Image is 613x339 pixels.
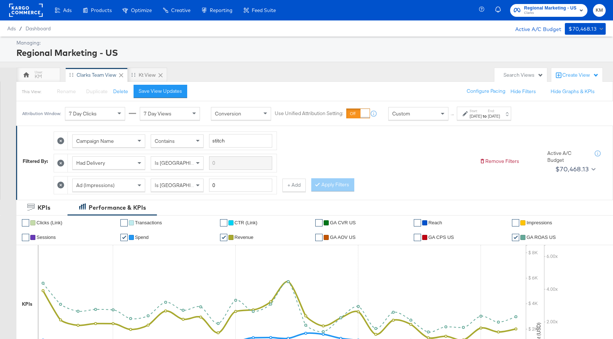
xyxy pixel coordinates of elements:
[120,234,128,241] a: ✔
[510,88,536,95] button: Hide Filters
[551,88,595,95] button: Hide Graphs & KPIs
[565,23,606,35] button: $70,468.13
[135,220,162,225] span: Transactions
[315,234,323,241] a: ✔
[69,110,97,117] span: 7 Day Clicks
[36,220,62,225] span: Clicks (Link)
[57,88,76,95] span: Rename
[77,72,116,79] div: Clarks Team View
[428,220,442,225] span: Reach
[76,138,114,144] span: Campaign Name
[210,7,232,13] span: Reporting
[131,7,152,13] span: Optimize
[330,220,356,225] span: GA CVR US
[76,182,115,188] span: Ad (Impressions)
[69,73,73,77] div: Drag to reorder tab
[470,113,482,119] div: [DATE]
[135,235,149,240] span: Spend
[113,88,128,95] button: Delete
[596,6,603,15] span: KM
[22,301,32,308] div: KPIs
[209,156,272,170] input: Enter a search term
[470,108,482,113] label: Start:
[235,220,258,225] span: CTR (Link)
[479,158,519,165] button: Remove Filters
[155,138,175,144] span: Contains
[562,72,599,79] div: Create View
[552,163,597,175] button: $70,468.13
[7,26,16,31] span: Ads
[462,85,510,98] button: Configure Pacing
[131,73,135,77] div: Drag to reorder tab
[252,7,276,13] span: Feed Suite
[504,72,543,79] div: Search Views
[527,235,556,240] span: GA ROAS US
[22,89,41,95] div: This View:
[139,88,182,95] div: Save View Updates
[36,235,56,240] span: Sessions
[414,219,421,226] a: ✔
[89,203,146,212] div: Performance & KPIs
[512,219,519,226] a: ✔
[428,235,454,240] span: GA CPS US
[414,234,421,241] a: ✔
[275,110,343,117] label: Use Unified Attribution Setting:
[524,10,577,16] span: Clarks
[524,4,577,12] span: Regional Marketing - US
[76,160,105,166] span: Had Delivery
[215,110,241,117] span: Conversion
[91,7,112,13] span: Products
[35,73,42,80] div: KM
[86,88,108,95] span: Duplicate
[38,203,50,212] div: KPIs
[482,113,488,119] strong: to
[155,182,211,188] span: Is [GEOGRAPHIC_DATA]
[510,4,587,17] button: Regional Marketing - USClarks
[16,46,604,59] div: Regional Marketing - US
[16,39,604,46] div: Managing:
[315,219,323,226] a: ✔
[23,158,48,165] div: Filtered By:
[392,110,410,117] span: Custom
[568,24,597,34] div: $70,468.13
[512,234,519,241] a: ✔
[555,164,589,175] div: $70,468.13
[220,234,227,241] a: ✔
[144,110,171,117] span: 7 Day Views
[527,220,552,225] span: Impressions
[63,7,72,13] span: Ads
[508,23,561,34] div: Active A/C Budget
[593,4,606,17] button: KM
[209,134,272,148] input: Enter a search term
[155,160,211,166] span: Is [GEOGRAPHIC_DATA]
[449,114,456,116] span: ↑
[235,235,254,240] span: Revenue
[120,219,128,226] a: ✔
[282,179,306,192] button: + Add
[330,235,355,240] span: GA AOV US
[209,179,272,192] input: Enter a number
[16,26,26,31] span: /
[26,26,51,31] a: Dashboard
[22,234,29,241] a: ✔
[22,111,61,116] div: Attribution Window:
[547,150,587,163] div: Active A/C Budget
[139,72,156,79] div: kt View
[488,108,500,113] label: End:
[488,113,500,119] div: [DATE]
[22,219,29,226] a: ✔
[134,85,187,98] button: Save View Updates
[220,219,227,226] a: ✔
[171,7,190,13] span: Creative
